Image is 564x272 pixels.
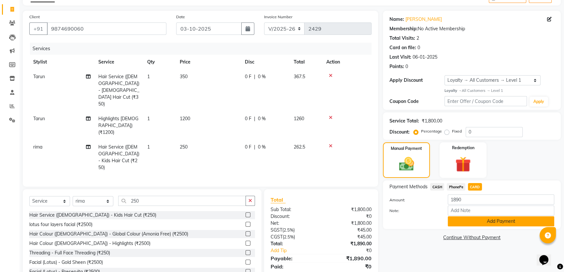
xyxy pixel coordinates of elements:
[98,116,138,135] span: Highlights [DEMOGRAPHIC_DATA]) (₹1200)
[422,118,442,124] div: ₹1,800.00
[417,44,420,51] div: 0
[147,144,150,150] span: 1
[389,183,428,190] span: Payment Methods
[266,263,321,270] div: Paid:
[389,25,554,32] div: No Active Membership
[98,74,139,107] span: Hair Service ([DEMOGRAPHIC_DATA]) - [DEMOGRAPHIC_DATA] Hair Cut (₹350)
[321,213,376,220] div: ₹0
[264,14,292,20] label: Invoice Number
[258,73,266,80] span: 0 %
[266,213,321,220] div: Discount:
[394,155,419,173] img: _cash.svg
[448,194,554,205] input: Amount
[33,116,45,122] span: Tarun
[266,254,321,262] div: Payable:
[254,73,255,80] span: |
[294,144,305,150] span: 262.5
[416,35,419,42] div: 2
[421,128,442,134] label: Percentage
[468,183,482,191] span: CARD
[389,16,404,23] div: Name:
[444,88,462,93] strong: Loyalty →
[321,220,376,227] div: ₹1,800.00
[430,183,444,191] span: CASH
[450,155,476,174] img: _gift.svg
[266,240,321,247] div: Total:
[448,216,554,226] button: Add Payment
[241,55,290,69] th: Disc
[321,240,376,247] div: ₹1,890.00
[30,43,376,55] div: Services
[384,234,559,241] a: Continue Without Payment
[271,234,283,240] span: CGST
[444,96,527,106] input: Enter Offer / Coupon Code
[321,227,376,234] div: ₹45.00
[389,44,416,51] div: Card on file:
[118,196,246,206] input: Search or Scan
[29,55,94,69] th: Stylist
[254,144,255,150] span: |
[294,116,304,122] span: 1260
[391,146,422,151] label: Manual Payment
[245,115,251,122] span: 0 F
[330,247,376,254] div: ₹0
[452,128,462,134] label: Fixed
[143,55,176,69] th: Qty
[245,144,251,150] span: 0 F
[271,227,282,233] span: SGST
[245,73,251,80] span: 0 F
[389,98,444,105] div: Coupon Code
[180,116,190,122] span: 1200
[266,234,321,240] div: ( )
[322,55,372,69] th: Action
[180,144,188,150] span: 250
[94,55,143,69] th: Service
[29,14,40,20] label: Client
[389,35,415,42] div: Total Visits:
[529,97,548,107] button: Apply
[389,77,444,84] div: Apply Discount
[258,144,266,150] span: 0 %
[294,74,305,79] span: 367.5
[254,115,255,122] span: |
[176,55,241,69] th: Price
[447,183,465,191] span: PhonePe
[321,263,376,270] div: ₹0
[537,246,557,265] iframe: chat widget
[266,227,321,234] div: ( )
[448,206,554,216] input: Add Note
[389,118,419,124] div: Service Total:
[271,196,286,203] span: Total
[321,254,376,262] div: ₹1,890.00
[180,74,188,79] span: 350
[321,234,376,240] div: ₹45.00
[258,115,266,122] span: 0 %
[29,221,92,228] div: lotus four layers facial (₹2500)
[385,208,443,214] label: Note:
[33,74,45,79] span: Tarun
[284,227,293,233] span: 2.5%
[98,144,139,170] span: Hair Service ([DEMOGRAPHIC_DATA]) - Kids Hair Cut (₹250)
[29,212,156,219] div: Hair Service ([DEMOGRAPHIC_DATA]) - Kids Hair Cut (₹250)
[389,54,411,61] div: Last Visit:
[385,197,443,203] label: Amount:
[33,144,42,150] span: rima
[389,129,410,136] div: Discount:
[266,247,331,254] a: Add Tip
[321,206,376,213] div: ₹1,800.00
[405,16,442,23] a: [PERSON_NAME]
[47,22,166,35] input: Search by Name/Mobile/Email/Code
[29,22,48,35] button: +91
[290,55,322,69] th: Total
[389,25,418,32] div: Membership:
[266,220,321,227] div: Net:
[176,14,185,20] label: Date
[444,88,554,93] div: All Customers → Level 1
[266,206,321,213] div: Sub Total:
[452,145,474,151] label: Redemption
[29,231,188,237] div: Hair Colour ([DEMOGRAPHIC_DATA]) - Global Colour (Amonia Free) (₹2500)
[389,63,404,70] div: Points:
[29,259,103,266] div: Facial (Lotus) - Gold Sheen (₹2500)
[29,250,110,256] div: Threading - Full Face Threading (₹250)
[147,116,150,122] span: 1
